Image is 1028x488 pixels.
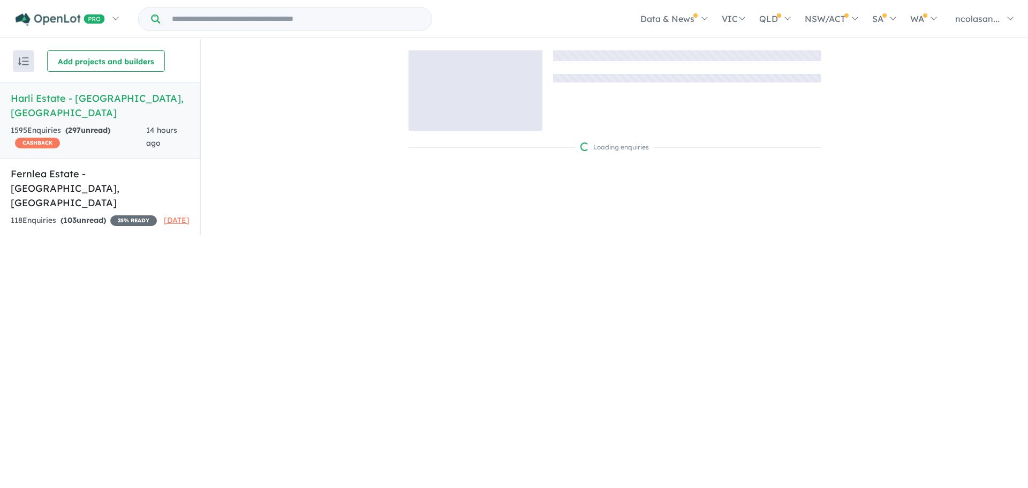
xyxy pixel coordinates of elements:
strong: ( unread) [65,125,110,135]
span: 25 % READY [110,215,157,226]
div: Loading enquiries [580,142,649,153]
span: CASHBACK [15,138,60,148]
span: [DATE] [164,215,190,225]
strong: ( unread) [61,215,106,225]
h5: Harli Estate - [GEOGRAPHIC_DATA] , [GEOGRAPHIC_DATA] [11,91,190,120]
img: Openlot PRO Logo White [16,13,105,26]
input: Try estate name, suburb, builder or developer [162,7,429,31]
button: Add projects and builders [47,50,165,72]
span: 297 [68,125,81,135]
div: 1595 Enquir ies [11,124,146,150]
img: sort.svg [18,57,29,65]
span: 103 [63,215,77,225]
h5: Fernlea Estate - [GEOGRAPHIC_DATA] , [GEOGRAPHIC_DATA] [11,167,190,210]
span: ncolasan... [955,13,1000,24]
div: 118 Enquir ies [11,214,157,227]
span: 14 hours ago [146,125,177,148]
